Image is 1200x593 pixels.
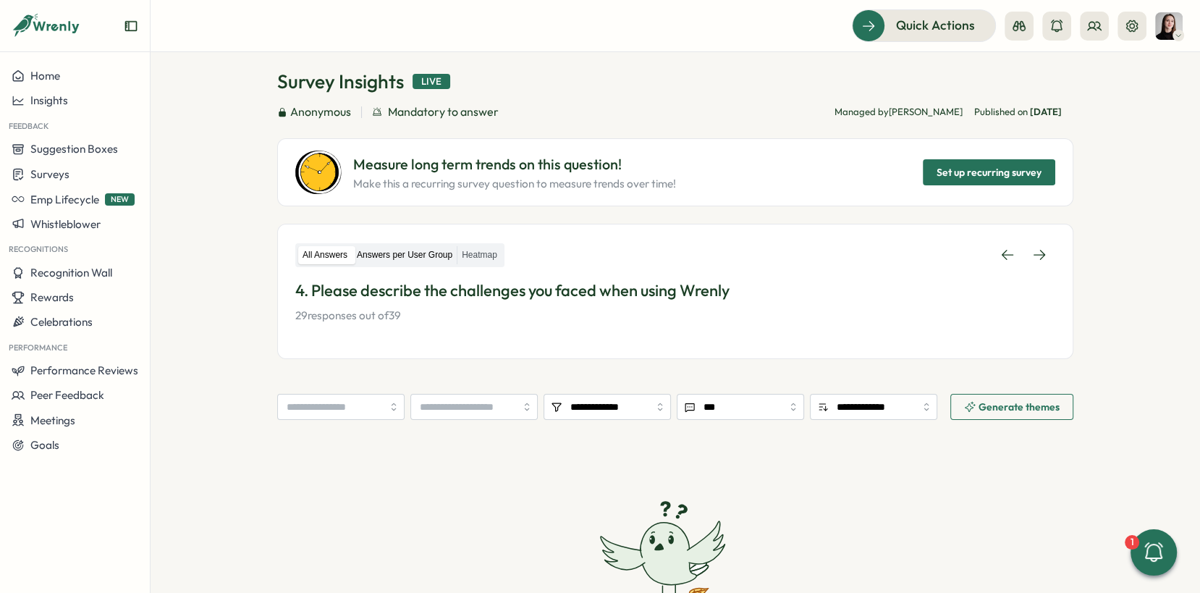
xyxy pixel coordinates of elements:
[896,16,975,35] span: Quick Actions
[388,103,499,121] span: Mandatory to answer
[413,74,450,90] div: Live
[1125,535,1139,550] div: 1
[889,106,963,117] span: [PERSON_NAME]
[30,142,118,156] span: Suggestion Boxes
[353,176,676,192] p: Make this a recurring survey question to measure trends over time!
[1155,12,1183,40] img: Elena Ladushyna
[295,279,1055,302] p: 4. Please describe the challenges you faced when using Wrenly
[30,388,104,402] span: Peer Feedback
[30,290,74,304] span: Rewards
[937,160,1041,185] span: Set up recurring survey
[834,106,963,119] p: Managed by
[457,246,502,264] label: Heatmap
[30,438,59,452] span: Goals
[30,167,69,181] span: Surveys
[295,308,1055,324] p: 29 responses out of 39
[1131,529,1177,576] button: 1
[852,9,996,41] button: Quick Actions
[30,413,75,427] span: Meetings
[105,193,135,206] span: NEW
[30,363,138,377] span: Performance Reviews
[353,153,676,176] p: Measure long term trends on this question!
[30,93,68,107] span: Insights
[352,246,457,264] label: Answers per User Group
[30,266,112,279] span: Recognition Wall
[290,103,351,121] span: Anonymous
[277,69,404,94] h1: Survey Insights
[30,315,93,329] span: Celebrations
[979,402,1060,412] span: Generate themes
[30,69,60,83] span: Home
[1030,106,1062,117] span: [DATE]
[124,19,138,33] button: Expand sidebar
[923,159,1055,185] button: Set up recurring survey
[298,246,352,264] label: All Answers
[950,394,1073,420] button: Generate themes
[30,217,101,231] span: Whistleblower
[30,193,99,206] span: Emp Lifecycle
[974,106,1062,119] span: Published on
